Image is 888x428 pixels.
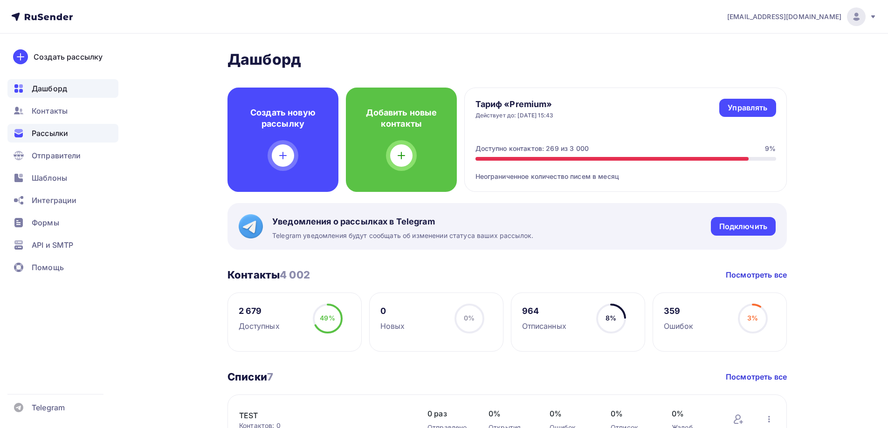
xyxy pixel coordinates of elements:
[728,102,767,113] div: Управлять
[475,161,776,181] div: Неограниченное количество писем в месяц
[7,124,118,143] a: Рассылки
[227,370,273,383] h3: Списки
[464,314,475,322] span: 0%
[242,107,324,129] h4: Создать новую рассылку
[522,306,566,317] div: 964
[239,320,280,332] div: Доступных
[280,269,310,281] span: 4 002
[32,128,68,139] span: Рассылки
[32,83,67,94] span: Дашборд
[765,144,776,153] div: 9%
[361,107,442,129] h4: Добавить новые контакты
[550,408,592,419] span: 0%
[32,172,67,183] span: Шаблоны
[34,51,103,62] div: Создать рассылку
[726,269,787,280] a: Посмотреть все
[227,268,310,281] h3: Контакты
[522,320,566,332] div: Отписанных
[611,408,653,419] span: 0%
[7,169,118,187] a: Шаблоны
[747,314,758,322] span: 3%
[320,314,335,322] span: 49%
[726,371,787,382] a: Посмотреть все
[32,262,64,273] span: Помощь
[475,144,589,153] div: Доступно контактов: 269 из 3 000
[32,105,68,116] span: Контакты
[475,112,554,119] div: Действует до: [DATE] 15:43
[32,217,59,228] span: Формы
[727,12,841,21] span: [EMAIL_ADDRESS][DOMAIN_NAME]
[664,320,694,332] div: Ошибок
[719,221,767,232] div: Подключить
[672,408,714,419] span: 0%
[32,195,76,206] span: Интеграции
[239,306,280,317] div: 2 679
[272,216,533,227] span: Уведомления о рассылках в Telegram
[727,7,877,26] a: [EMAIL_ADDRESS][DOMAIN_NAME]
[7,146,118,165] a: Отправители
[380,306,405,317] div: 0
[489,408,531,419] span: 0%
[380,320,405,332] div: Новых
[427,408,470,419] span: 0 раз
[664,306,694,317] div: 359
[32,402,65,413] span: Telegram
[267,371,273,383] span: 7
[272,231,533,240] span: Telegram уведомления будут сообщать об изменении статуса ваших рассылок.
[239,410,398,421] a: TEST
[7,213,118,232] a: Формы
[227,50,787,69] h2: Дашборд
[7,79,118,98] a: Дашборд
[32,150,81,161] span: Отправители
[475,99,554,110] h4: Тариф «Premium»
[7,102,118,120] a: Контакты
[32,239,73,251] span: API и SMTP
[606,314,616,322] span: 8%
